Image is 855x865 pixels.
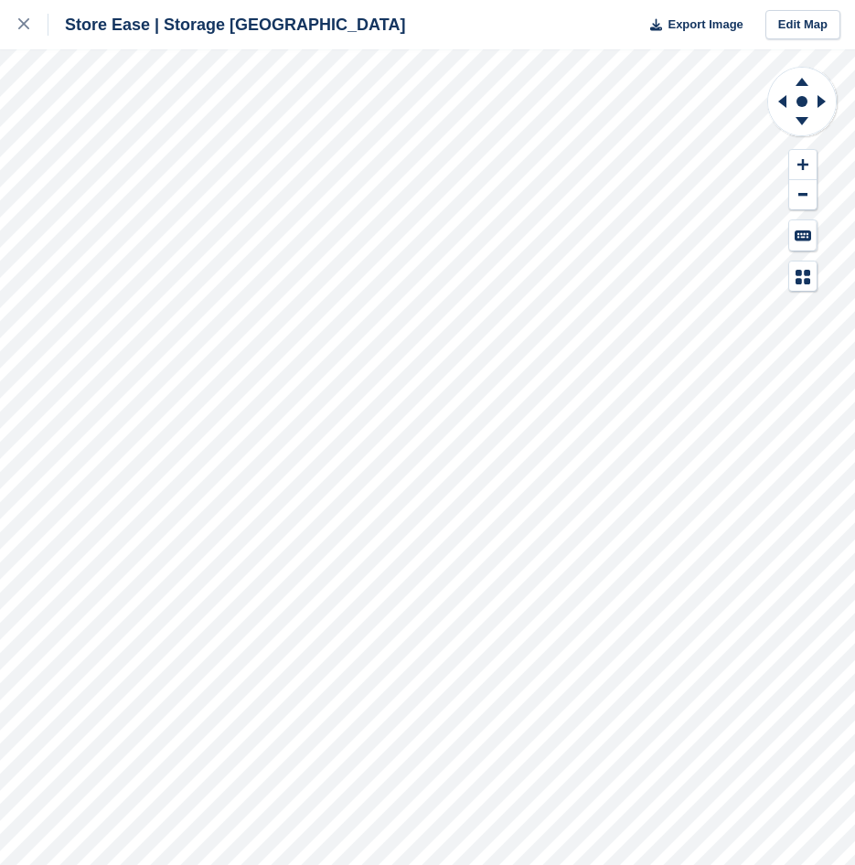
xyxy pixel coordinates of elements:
[668,16,743,34] span: Export Image
[789,262,817,292] button: Map Legend
[789,150,817,180] button: Zoom In
[789,180,817,210] button: Zoom Out
[765,10,840,40] a: Edit Map
[639,10,743,40] button: Export Image
[48,14,405,36] div: Store Ease | Storage [GEOGRAPHIC_DATA]
[789,220,817,251] button: Keyboard Shortcuts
